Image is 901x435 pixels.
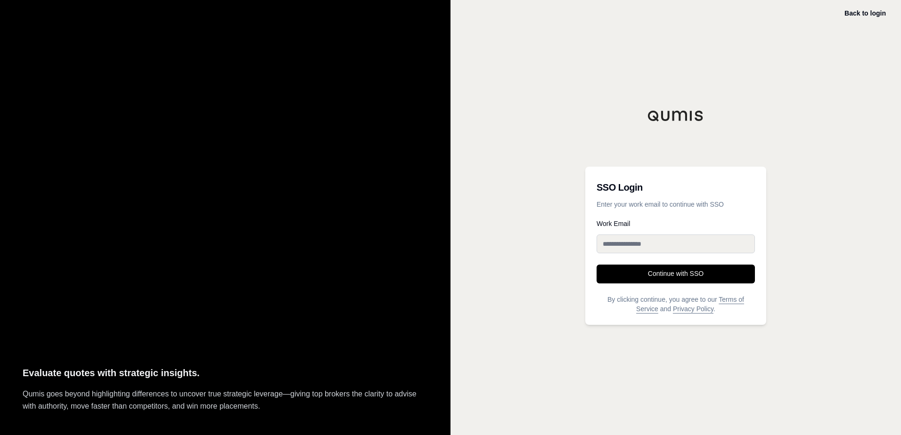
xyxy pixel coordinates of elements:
[23,365,428,381] p: Evaluate quotes with strategic insights.
[647,110,704,121] img: Qumis
[597,220,755,227] label: Work Email
[597,178,755,197] h3: SSO Login
[597,200,755,209] p: Enter your work email to continue with SSO
[597,265,755,283] button: Continue with SSO
[844,9,886,17] a: Back to login
[23,388,428,412] p: Qumis goes beyond highlighting differences to uncover true strategic leverage—giving top brokers ...
[597,295,755,314] p: By clicking continue, you agree to our and .
[673,305,713,313] a: Privacy Policy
